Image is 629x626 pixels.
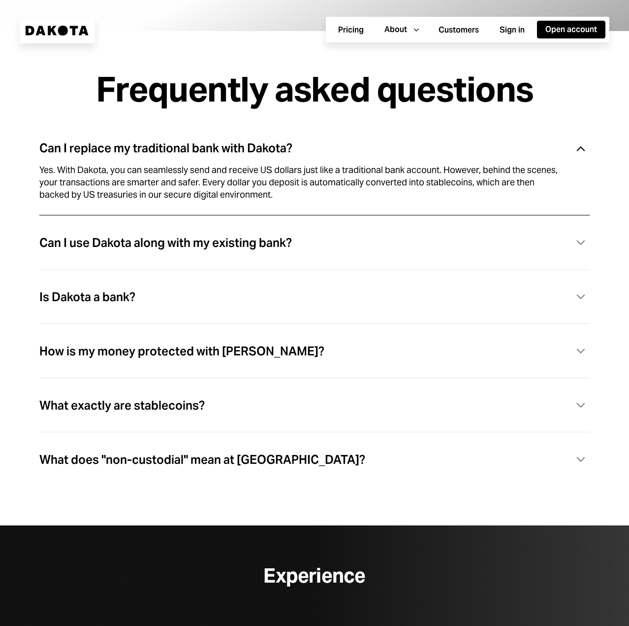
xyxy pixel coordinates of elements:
button: Customers [430,21,487,39]
div: Is Dakota a bank? [39,291,135,304]
a: Sign in [491,20,533,39]
div: Yes. With Dakota, you can seamlessly send and receive US dollars just like a traditional bank acc... [39,164,566,201]
button: Pricing [330,21,372,39]
button: Sign in [491,21,533,39]
a: Pricing [330,20,372,39]
div: How is my money protected with [PERSON_NAME]? [39,345,324,358]
div: About [384,24,407,35]
button: About [376,21,426,38]
div: Experience [263,565,365,587]
button: Open account [537,21,605,38]
div: What does "non-custodial" mean at [GEOGRAPHIC_DATA]? [39,453,365,466]
div: Can I replace my traditional bank with Dakota? [39,142,292,155]
div: Can I use Dakota along with my existing bank? [39,237,292,249]
div: What exactly are stablecoins? [39,399,205,412]
div: Frequently asked questions [96,70,534,108]
a: Customers [430,20,487,39]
